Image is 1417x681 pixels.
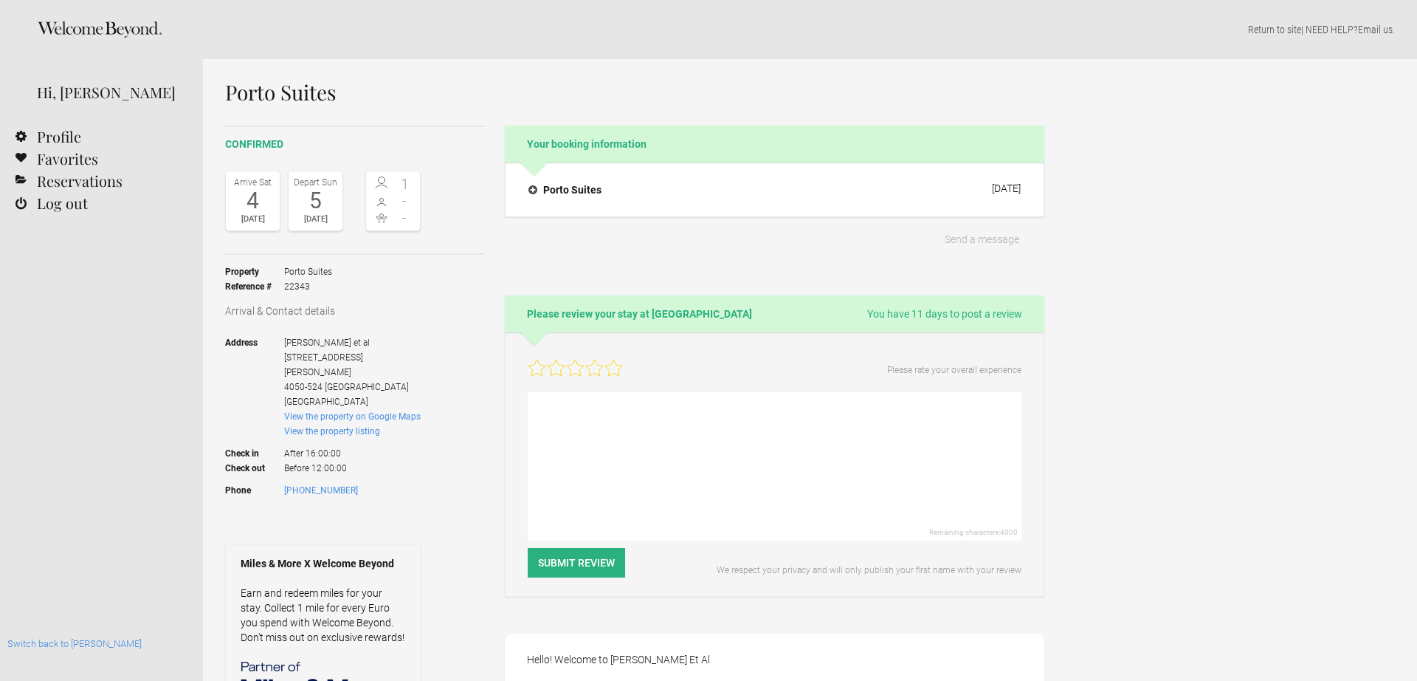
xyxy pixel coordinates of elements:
p: Please rate your overall experience [887,363,1021,377]
button: Submit Review [528,548,625,578]
div: 4 [230,190,276,212]
button: Send a message [920,225,1044,254]
div: Depart Sun [292,175,339,190]
span: [GEOGRAPHIC_DATA] [325,382,409,392]
span: [PERSON_NAME] et al [284,338,370,348]
strong: Property [225,264,284,279]
div: [DATE] [230,212,276,227]
strong: Miles & More X Welcome Beyond [241,556,405,571]
span: [GEOGRAPHIC_DATA] [284,397,368,407]
p: | NEED HELP? . [225,22,1395,37]
span: You have 11 days to post a review [867,307,1022,321]
strong: Address [225,335,284,409]
h2: confirmed [225,137,485,152]
strong: Check in [225,439,284,461]
a: [PHONE_NUMBER] [284,485,358,496]
h2: Your booking information [505,126,1044,162]
a: View the property listing [284,426,380,437]
span: After 16:00:00 [284,439,421,461]
span: - [393,211,417,225]
strong: Reference # [225,279,284,294]
a: Earn and redeem miles for your stay. Collect 1 mile for every Euro you spend with Welcome Beyond.... [241,587,404,643]
span: 4050-524 [284,382,323,392]
span: - [393,194,417,208]
div: 5 [292,190,339,212]
h4: Porto Suites [528,182,601,197]
div: Arrive Sat [230,175,276,190]
a: Switch back to [PERSON_NAME] [7,638,142,649]
h1: Porto Suites [225,81,1044,103]
a: View the property on Google Maps [284,411,421,422]
h2: Please review your stay at [GEOGRAPHIC_DATA] [505,295,1044,332]
span: Before 12:00:00 [284,461,421,476]
p: We respect your privacy and will only publish your first name with your review [706,563,1021,578]
div: [DATE] [292,212,339,227]
a: Email us [1358,24,1393,35]
strong: Check out [225,461,284,476]
span: 22343 [284,279,332,294]
span: Porto Suites [284,264,332,279]
div: [DATE] [992,182,1021,194]
button: Porto Suites [DATE] [517,174,1032,205]
strong: Phone [225,483,284,498]
span: [STREET_ADDRESS][PERSON_NAME] [284,352,363,377]
span: 1 [393,177,417,191]
h3: Arrival & Contact details [225,304,485,318]
div: Hi, [PERSON_NAME] [37,81,181,103]
a: Return to site [1248,24,1301,35]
